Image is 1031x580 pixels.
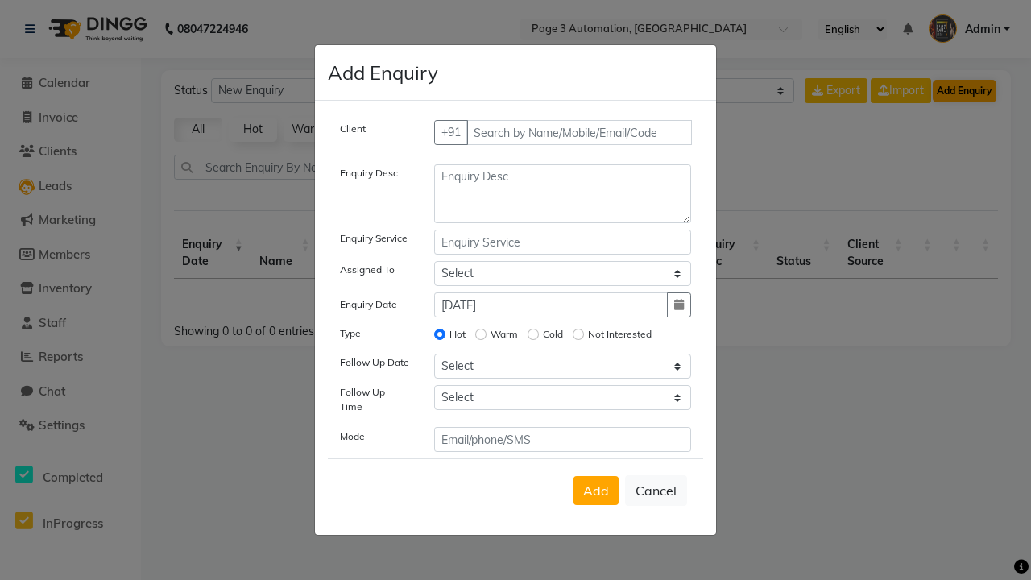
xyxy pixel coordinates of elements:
[543,327,563,342] label: Cold
[340,385,410,414] label: Follow Up Time
[573,476,619,505] button: Add
[625,475,687,506] button: Cancel
[340,263,395,277] label: Assigned To
[583,483,609,499] span: Add
[449,327,466,342] label: Hot
[340,355,409,370] label: Follow Up Date
[340,429,365,444] label: Mode
[340,122,366,136] label: Client
[491,327,518,342] label: Warm
[340,166,398,180] label: Enquiry Desc
[588,327,652,342] label: Not Interested
[340,326,361,341] label: Type
[434,120,468,145] button: +91
[434,427,692,452] input: Email/phone/SMS
[434,230,692,255] input: Enquiry Service
[466,120,693,145] input: Search by Name/Mobile/Email/Code
[340,231,408,246] label: Enquiry Service
[340,297,397,312] label: Enquiry Date
[328,58,438,87] h4: Add Enquiry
